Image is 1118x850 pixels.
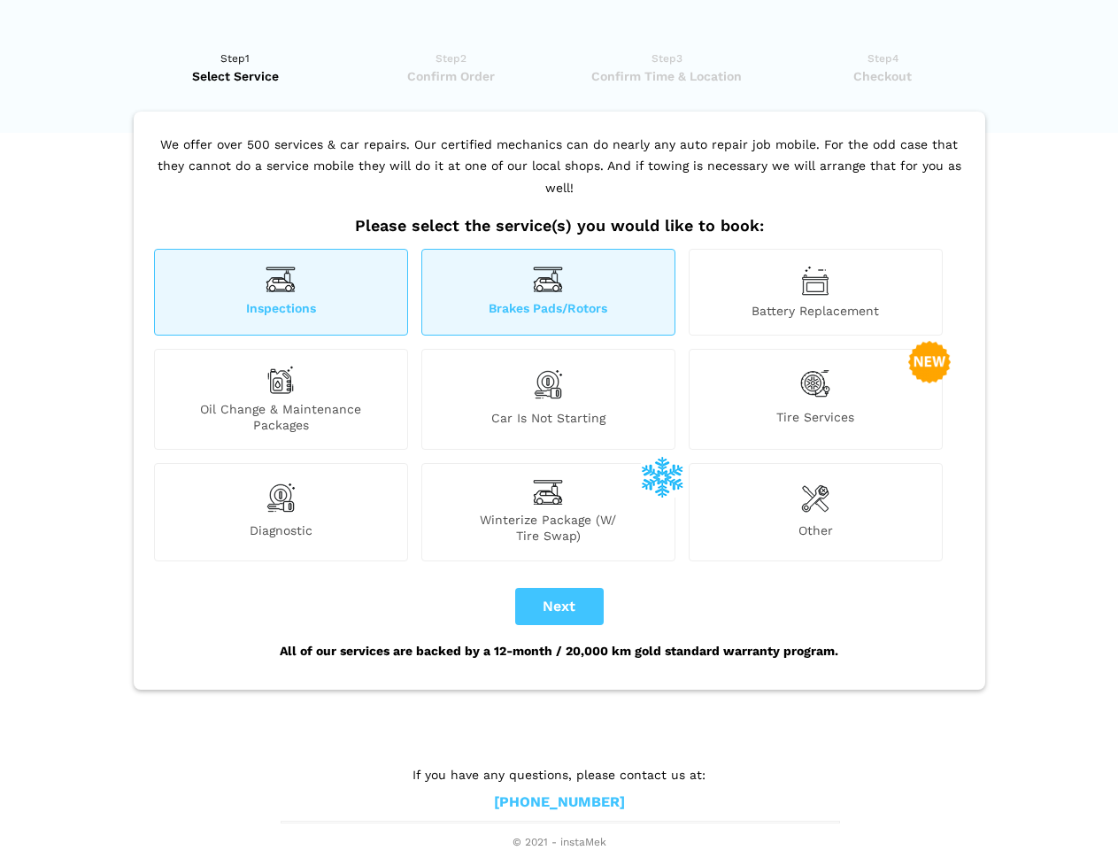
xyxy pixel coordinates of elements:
[155,522,407,544] span: Diagnostic
[349,67,553,85] span: Confirm Order
[565,50,769,85] a: Step3
[155,300,407,319] span: Inspections
[281,836,838,850] span: © 2021 - instaMek
[150,625,969,676] div: All of our services are backed by a 12-month / 20,000 km gold standard warranty program.
[781,50,985,85] a: Step4
[155,401,407,433] span: Oil Change & Maintenance Packages
[281,765,838,784] p: If you have any questions, please contact us at:
[150,216,969,236] h2: Please select the service(s) you would like to book:
[134,50,338,85] a: Step1
[908,341,951,383] img: new-badge-2-48.png
[690,409,942,433] span: Tire Services
[690,303,942,319] span: Battery Replacement
[422,512,675,544] span: Winterize Package (W/ Tire Swap)
[422,300,675,319] span: Brakes Pads/Rotors
[494,793,625,812] a: [PHONE_NUMBER]
[349,50,553,85] a: Step2
[422,410,675,433] span: Car is not starting
[781,67,985,85] span: Checkout
[641,455,683,498] img: winterize-icon_1.png
[134,67,338,85] span: Select Service
[690,522,942,544] span: Other
[565,67,769,85] span: Confirm Time & Location
[515,588,604,625] button: Next
[150,134,969,217] p: We offer over 500 services & car repairs. Our certified mechanics can do nearly any auto repair j...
